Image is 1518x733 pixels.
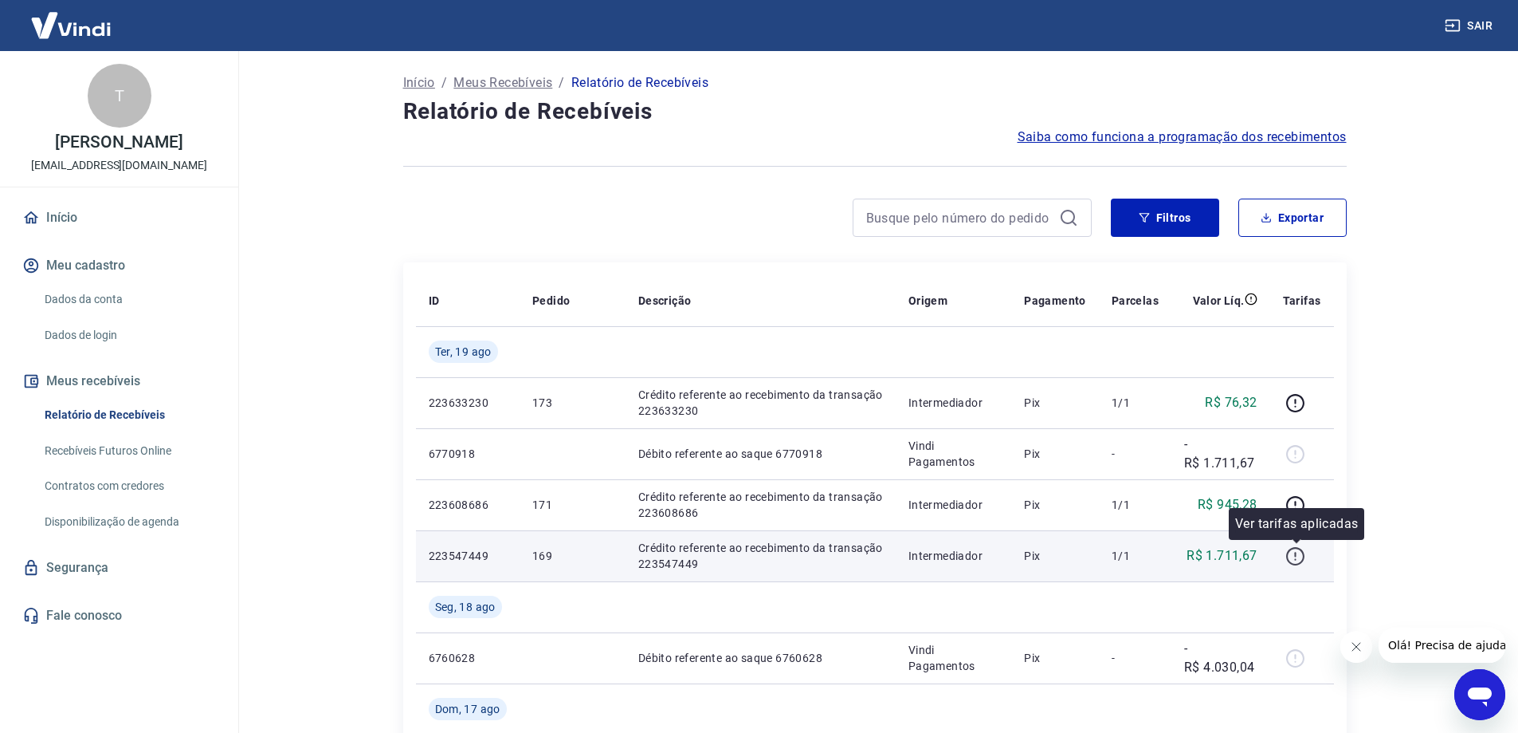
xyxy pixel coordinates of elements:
[1024,293,1086,309] p: Pagamento
[31,157,207,174] p: [EMAIL_ADDRESS][DOMAIN_NAME]
[1018,128,1347,147] a: Saiba como funciona a programação dos recebimentos
[88,64,151,128] div: T
[908,642,998,674] p: Vindi Pagamentos
[453,73,552,93] a: Meus Recebíveis
[638,446,883,462] p: Débito referente ao saque 6770918
[38,319,219,352] a: Dados de login
[638,387,883,419] p: Crédito referente ao recebimento da transação 223633230
[1024,395,1086,411] p: Pix
[532,548,613,564] p: 169
[908,395,998,411] p: Intermediador
[638,650,883,666] p: Débito referente ao saque 6760628
[532,293,570,309] p: Pedido
[435,344,492,360] span: Ter, 19 ago
[532,497,613,513] p: 171
[10,11,134,24] span: Olá! Precisa de ajuda?
[638,489,883,521] p: Crédito referente ao recebimento da transação 223608686
[1112,293,1159,309] p: Parcelas
[908,548,998,564] p: Intermediador
[403,96,1347,128] h4: Relatório de Recebíveis
[435,701,500,717] span: Dom, 17 ago
[1112,497,1159,513] p: 1/1
[429,446,507,462] p: 6770918
[38,283,219,316] a: Dados da conta
[1193,293,1245,309] p: Valor Líq.
[1454,669,1505,720] iframe: Botão para abrir a janela de mensagens
[429,497,507,513] p: 223608686
[1184,639,1257,677] p: -R$ 4.030,04
[1235,514,1358,534] p: Ver tarifas aplicadas
[403,73,435,93] a: Início
[55,134,182,151] p: [PERSON_NAME]
[429,650,507,666] p: 6760628
[1442,11,1499,41] button: Sair
[1112,446,1159,462] p: -
[441,73,447,93] p: /
[1024,497,1086,513] p: Pix
[908,438,998,470] p: Vindi Pagamentos
[38,435,219,467] a: Recebíveis Futuros Online
[19,550,219,585] a: Segurança
[1187,546,1257,566] p: R$ 1.711,67
[1205,393,1257,412] p: R$ 76,32
[1112,548,1159,564] p: 1/1
[638,293,692,309] p: Descrição
[429,293,440,309] p: ID
[638,540,883,572] p: Crédito referente ao recebimento da transação 223547449
[1024,650,1086,666] p: Pix
[19,598,219,633] a: Fale conosco
[1198,495,1257,514] p: R$ 945,28
[1112,395,1159,411] p: 1/1
[38,470,219,502] a: Contratos com credores
[908,293,947,309] p: Origem
[1238,199,1347,237] button: Exportar
[19,364,219,399] button: Meus recebíveis
[1184,435,1257,473] p: -R$ 1.711,67
[435,599,496,615] span: Seg, 18 ago
[429,548,507,564] p: 223547449
[38,506,219,538] a: Disponibilização de agenda
[559,73,564,93] p: /
[19,1,123,49] img: Vindi
[1379,628,1505,663] iframe: Mensagem da empresa
[866,206,1053,230] input: Busque pelo número do pedido
[1112,650,1159,666] p: -
[19,200,219,235] a: Início
[1024,446,1086,462] p: Pix
[1111,199,1219,237] button: Filtros
[1283,293,1321,309] p: Tarifas
[908,497,998,513] p: Intermediador
[429,395,507,411] p: 223633230
[571,73,708,93] p: Relatório de Recebíveis
[532,395,613,411] p: 173
[1024,548,1086,564] p: Pix
[1340,631,1372,663] iframe: Fechar mensagem
[38,399,219,432] a: Relatório de Recebíveis
[19,248,219,283] button: Meu cadastro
